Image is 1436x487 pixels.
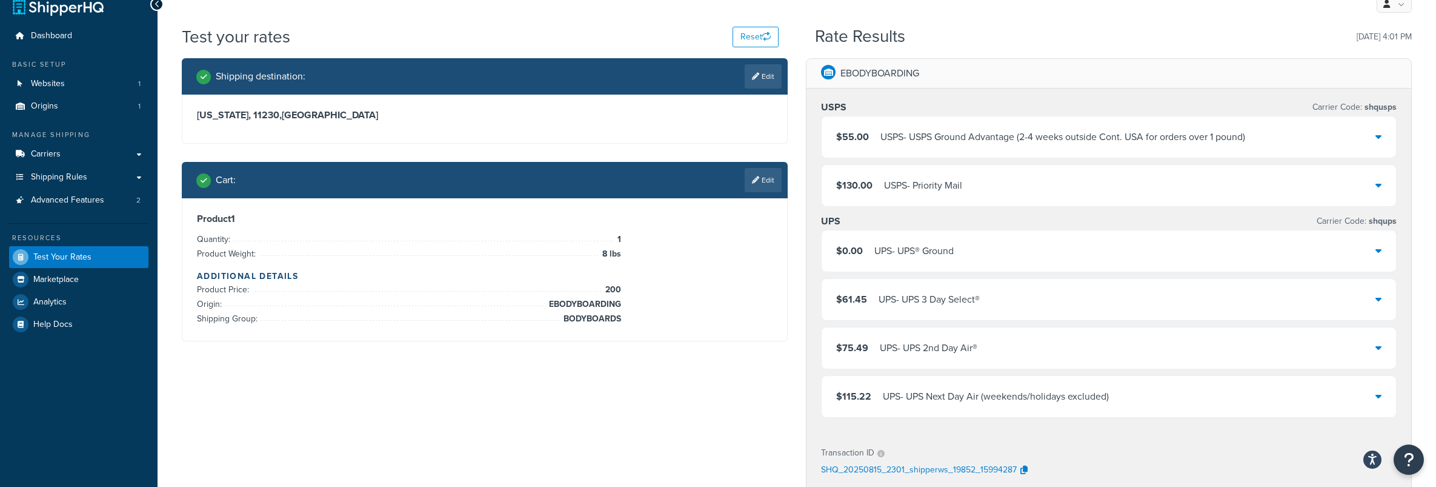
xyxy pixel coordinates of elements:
[9,73,148,95] li: Websites
[836,292,867,306] span: $61.45
[33,297,67,307] span: Analytics
[31,79,65,89] span: Websites
[197,312,261,325] span: Shipping Group:
[197,298,225,311] span: Origin:
[821,462,1017,480] p: SHQ_20250815_2301_shipperws_19852_15994287
[33,252,91,263] span: Test Your Rates
[546,297,621,312] span: EBODYBOARDING
[9,95,148,118] a: Origins1
[840,65,919,82] p: EBODYBOARDING
[733,27,779,47] button: Reset
[197,233,233,246] span: Quantity:
[745,64,782,89] a: Edit
[602,283,621,297] span: 200
[9,189,148,212] a: Advanced Features2
[9,189,148,212] li: Advanced Features
[9,166,148,189] a: Shipping Rules
[745,168,782,192] a: Edit
[197,270,773,283] h4: Additional Details
[821,445,874,462] p: Transaction ID
[216,71,305,82] h2: Shipping destination :
[9,25,148,47] a: Dashboard
[821,101,846,113] h3: USPS
[31,195,104,206] span: Advanced Features
[836,341,868,355] span: $75.49
[31,101,58,112] span: Origins
[197,109,773,121] h3: [US_STATE], 11230 , [GEOGRAPHIC_DATA]
[880,129,1245,146] div: USPS - USPS Ground Advantage (2-4 weeks outside Cont. USA for orders over 1 pound)
[614,232,621,247] span: 1
[836,244,863,258] span: $0.00
[599,247,621,261] span: 8 lbs
[1312,99,1397,116] p: Carrier Code:
[884,177,962,194] div: USPS - Priority Mail
[197,247,259,260] span: Product Weight:
[31,149,61,160] span: Carriers
[836,178,873,192] span: $130.00
[9,73,148,95] a: Websites1
[560,312,621,326] span: BODYBOARDS
[33,275,79,285] span: Marketplace
[33,320,73,330] span: Help Docs
[1357,29,1412,45] p: [DATE] 4:01 PM
[874,243,954,260] div: UPS - UPS® Ground
[31,31,72,41] span: Dashboard
[9,291,148,313] a: Analytics
[1394,445,1424,475] button: Open Resource Center
[836,130,869,144] span: $55.00
[138,79,141,89] span: 1
[182,25,290,49] h1: Test your rates
[815,27,905,46] h2: Rate Results
[138,101,141,112] span: 1
[216,175,236,186] h2: Cart :
[9,269,148,291] a: Marketplace
[9,130,148,140] div: Manage Shipping
[1362,101,1397,113] span: shqusps
[9,233,148,243] div: Resources
[880,340,977,357] div: UPS - UPS 2nd Day Air®
[9,59,148,70] div: Basic Setup
[136,195,141,206] span: 2
[9,143,148,166] a: Carriers
[9,95,148,118] li: Origins
[883,388,1109,405] div: UPS - UPS Next Day Air (weekends/holidays excluded)
[836,389,871,403] span: $115.22
[9,314,148,335] a: Help Docs
[879,291,980,308] div: UPS - UPS 3 Day Select®
[197,283,252,296] span: Product Price:
[1317,213,1397,230] p: Carrier Code:
[1366,215,1397,227] span: shqups
[31,172,87,183] span: Shipping Rules
[197,213,773,225] h3: Product 1
[9,246,148,268] a: Test Your Rates
[821,215,840,227] h3: UPS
